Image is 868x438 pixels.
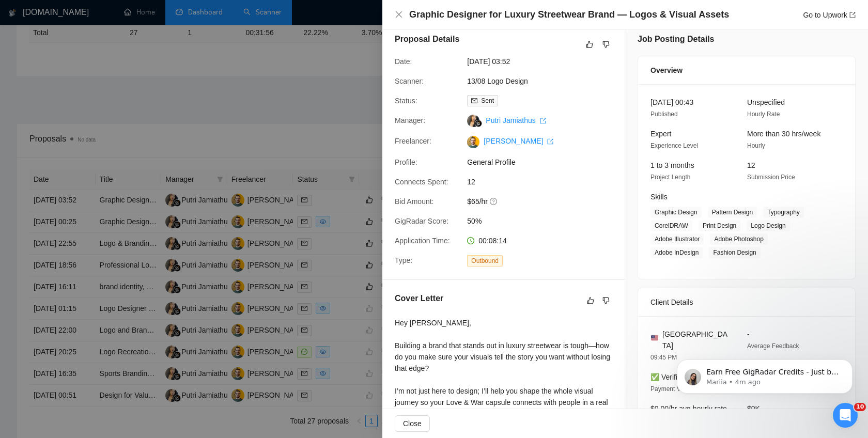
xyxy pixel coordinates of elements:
[467,255,503,267] span: Outbound
[395,116,425,124] span: Manager:
[395,158,417,166] span: Profile:
[854,403,866,411] span: 10
[747,174,795,181] span: Submission Price
[490,197,498,206] span: question-circle
[395,77,424,85] span: Scanner:
[467,157,622,168] span: General Profile
[661,338,868,410] iframe: Intercom notifications message
[650,220,692,231] span: CorelDRAW
[395,237,450,245] span: Application Time:
[586,40,593,49] span: like
[467,237,474,244] span: clock-circle
[395,137,431,145] span: Freelancer:
[709,247,760,258] span: Fashion Design
[650,288,843,316] div: Client Details
[467,56,622,67] span: [DATE] 03:52
[395,197,434,206] span: Bid Amount:
[650,247,703,258] span: Adobe InDesign
[662,328,731,351] span: [GEOGRAPHIC_DATA]
[849,12,856,18] span: export
[481,97,494,104] span: Sent
[763,207,804,218] span: Typography
[638,33,714,45] h5: Job Posting Details
[651,334,658,341] img: 🇺🇸
[650,130,671,138] span: Expert
[650,161,694,169] span: 1 to 3 months
[486,116,546,124] a: Putri Jamiathus export
[650,142,698,149] span: Experience Level
[395,10,403,19] button: Close
[540,118,546,124] span: export
[600,38,612,51] button: dislike
[747,161,755,169] span: 12
[747,330,750,338] span: -
[467,77,528,85] a: 13/08 Logo Design
[710,233,767,245] span: Adobe Photoshop
[584,294,597,307] button: like
[650,207,702,218] span: Graphic Design
[650,385,707,393] span: Payment Verification
[395,292,443,305] h5: Cover Letter
[747,142,765,149] span: Hourly
[747,98,785,106] span: Unspecified
[467,215,622,227] span: 50%
[747,220,789,231] span: Logo Design
[602,296,610,305] span: dislike
[478,237,507,245] span: 00:08:14
[395,57,412,66] span: Date:
[650,193,668,201] span: Skills
[409,8,729,21] h4: Graphic Designer for Luxury Streetwear Brand — Logos & Visual Assets
[395,178,448,186] span: Connects Spent:
[403,418,422,429] span: Close
[395,217,448,225] span: GigRadar Score:
[708,207,757,218] span: Pattern Design
[699,220,740,231] span: Print Design
[395,415,430,432] button: Close
[650,174,690,181] span: Project Length
[583,38,596,51] button: like
[467,136,479,148] img: c1jBtUw8sd5AVA10hXCdEUIGlwGy6ssyVDiSf7ILwjJYwxOUnDqtgM7ILsf4aShuUB
[395,256,412,264] span: Type:
[650,373,686,381] span: ✅ Verified
[467,196,622,207] span: $65/hr
[395,10,403,19] span: close
[650,65,683,76] span: Overview
[467,176,622,187] span: 12
[650,233,704,245] span: Adobe Illustrator
[650,354,677,361] span: 09:45 PM
[650,111,678,118] span: Published
[747,130,820,138] span: More than 30 hrs/week
[650,98,693,106] span: [DATE] 00:43
[471,98,477,104] span: mail
[803,11,856,19] a: Go to Upworkexport
[600,294,612,307] button: dislike
[650,404,727,424] span: $0.00/hr avg hourly rate paid
[547,138,553,145] span: export
[833,403,858,428] iframe: Intercom live chat
[475,120,482,127] img: gigradar-bm.png
[395,97,417,105] span: Status:
[484,137,553,145] a: [PERSON_NAME] export
[587,296,594,305] span: like
[602,40,610,49] span: dislike
[747,111,780,118] span: Hourly Rate
[395,33,459,45] h5: Proposal Details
